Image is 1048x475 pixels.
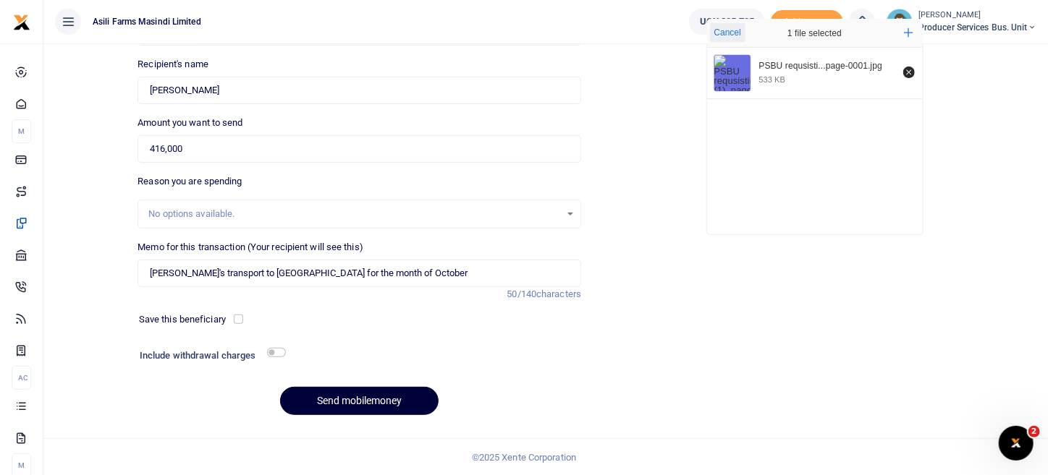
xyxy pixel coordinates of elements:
span: characters [536,288,581,299]
img: logo-small [13,14,30,31]
div: File Uploader [706,18,924,235]
label: Memo for this transaction (Your recipient will see this) [138,240,363,254]
li: M [12,119,31,143]
small: [PERSON_NAME] [918,9,1036,22]
a: logo-small logo-large logo-large [13,16,30,27]
button: Send mobilemoney [280,387,439,415]
a: UGX 895,705 [689,9,765,35]
span: Add money [771,10,843,34]
span: Asili Farms Masindi Limited [87,15,207,28]
input: Enter extra information [138,260,581,287]
li: Toup your wallet [771,10,843,34]
span: UGX 895,705 [700,14,754,29]
label: Amount you want to send [138,116,242,130]
iframe: Intercom live chat [999,426,1034,461]
span: 2 [1028,426,1040,437]
input: UGX [138,135,581,163]
span: Producer Services Bus. Unit [918,21,1036,34]
button: Remove file [901,64,917,80]
a: profile-user [PERSON_NAME] Producer Services Bus. Unit [887,9,1036,35]
div: PSBU requsistion (1)_page-0001.jpg [759,61,895,72]
button: Add more files [898,22,919,43]
label: Reason you are spending [138,174,242,189]
button: Cancel [710,23,745,42]
span: 50/140 [507,288,537,299]
div: 533 KB [759,74,786,85]
li: Ac [12,366,31,390]
img: profile-user [887,9,913,35]
div: No options available. [148,207,560,221]
li: Wallet ballance [683,9,771,35]
div: 1 file selected [753,19,876,48]
h6: Include withdrawal charges [140,350,279,361]
a: Add money [771,15,843,26]
img: PSBU requsistion (1)_page-0001.jpg [714,55,751,91]
input: Loading name... [138,77,581,104]
label: Recipient's name [138,57,208,72]
label: Save this beneficiary [139,312,226,327]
